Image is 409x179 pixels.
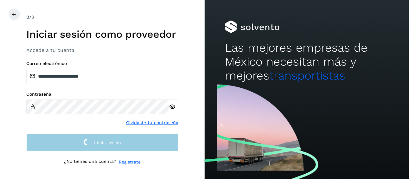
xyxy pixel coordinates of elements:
[26,92,178,97] label: Contraseña
[225,41,388,83] h2: Las mejores empresas de México necesitan más y mejores
[64,159,116,165] p: ¿No tienes una cuenta?
[26,134,178,151] button: Inicia sesión
[119,159,141,165] a: Regístrate
[26,61,178,66] label: Correo electrónico
[26,28,178,40] h1: Iniciar sesión como proveedor
[26,47,178,53] h3: Accede a tu cuenta
[126,119,178,126] a: Olvidaste tu contraseña
[269,69,345,82] span: transportistas
[94,140,121,145] span: Inicia sesión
